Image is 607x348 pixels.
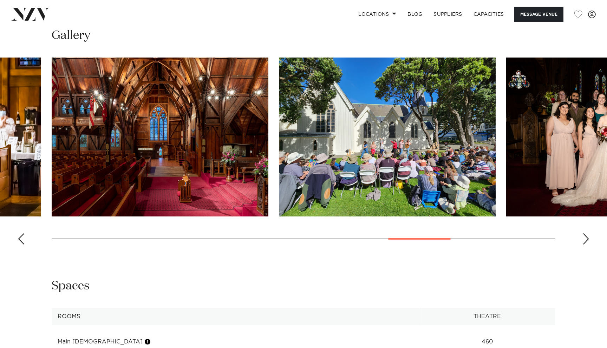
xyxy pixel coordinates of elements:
[11,8,50,20] img: nzv-logo.png
[52,28,90,43] h2: Gallery
[402,7,428,22] a: BLOG
[514,7,563,22] button: Message Venue
[428,7,468,22] a: SUPPLIERS
[468,7,510,22] a: Capacities
[279,58,496,216] swiper-slide: 14 / 18
[52,58,268,216] swiper-slide: 13 / 18
[52,308,419,325] th: Rooms
[52,278,90,294] h2: Spaces
[353,7,402,22] a: Locations
[419,308,555,325] th: Theatre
